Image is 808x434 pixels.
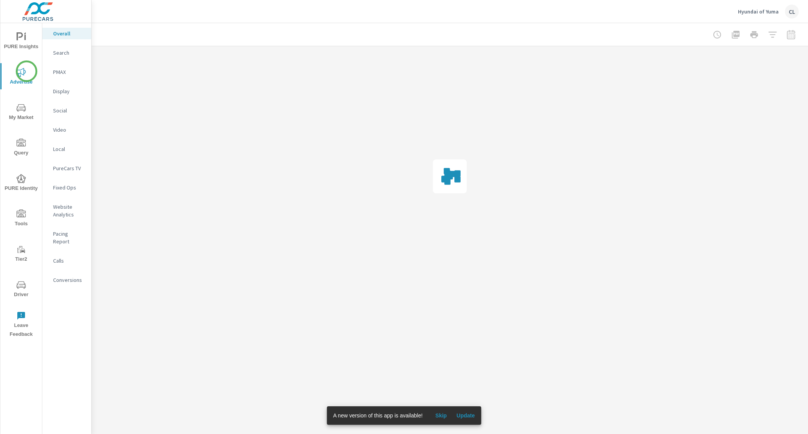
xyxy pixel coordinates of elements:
[3,139,40,158] span: Query
[42,28,91,39] div: Overall
[53,276,85,284] p: Conversions
[53,184,85,191] p: Fixed Ops
[42,124,91,136] div: Video
[0,23,42,342] div: nav menu
[42,47,91,59] div: Search
[3,209,40,228] span: Tools
[53,107,85,114] p: Social
[53,203,85,218] p: Website Analytics
[3,68,40,87] span: Advertise
[3,32,40,51] span: PURE Insights
[42,105,91,116] div: Social
[53,257,85,265] p: Calls
[42,163,91,174] div: PureCars TV
[429,409,453,422] button: Skip
[738,8,779,15] p: Hyundai of Yuma
[42,255,91,266] div: Calls
[53,230,85,245] p: Pacing Report
[53,126,85,134] p: Video
[42,143,91,155] div: Local
[53,68,85,76] p: PMAX
[53,87,85,95] p: Display
[42,85,91,97] div: Display
[42,228,91,247] div: Pacing Report
[3,245,40,264] span: Tier2
[432,412,450,419] span: Skip
[456,412,475,419] span: Update
[785,5,799,18] div: CL
[453,409,478,422] button: Update
[42,182,91,193] div: Fixed Ops
[42,201,91,220] div: Website Analytics
[42,66,91,78] div: PMAX
[53,49,85,57] p: Search
[3,103,40,122] span: My Market
[53,145,85,153] p: Local
[53,164,85,172] p: PureCars TV
[333,412,423,419] span: A new version of this app is available!
[53,30,85,37] p: Overall
[3,280,40,299] span: Driver
[42,274,91,286] div: Conversions
[3,174,40,193] span: PURE Identity
[3,311,40,339] span: Leave Feedback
